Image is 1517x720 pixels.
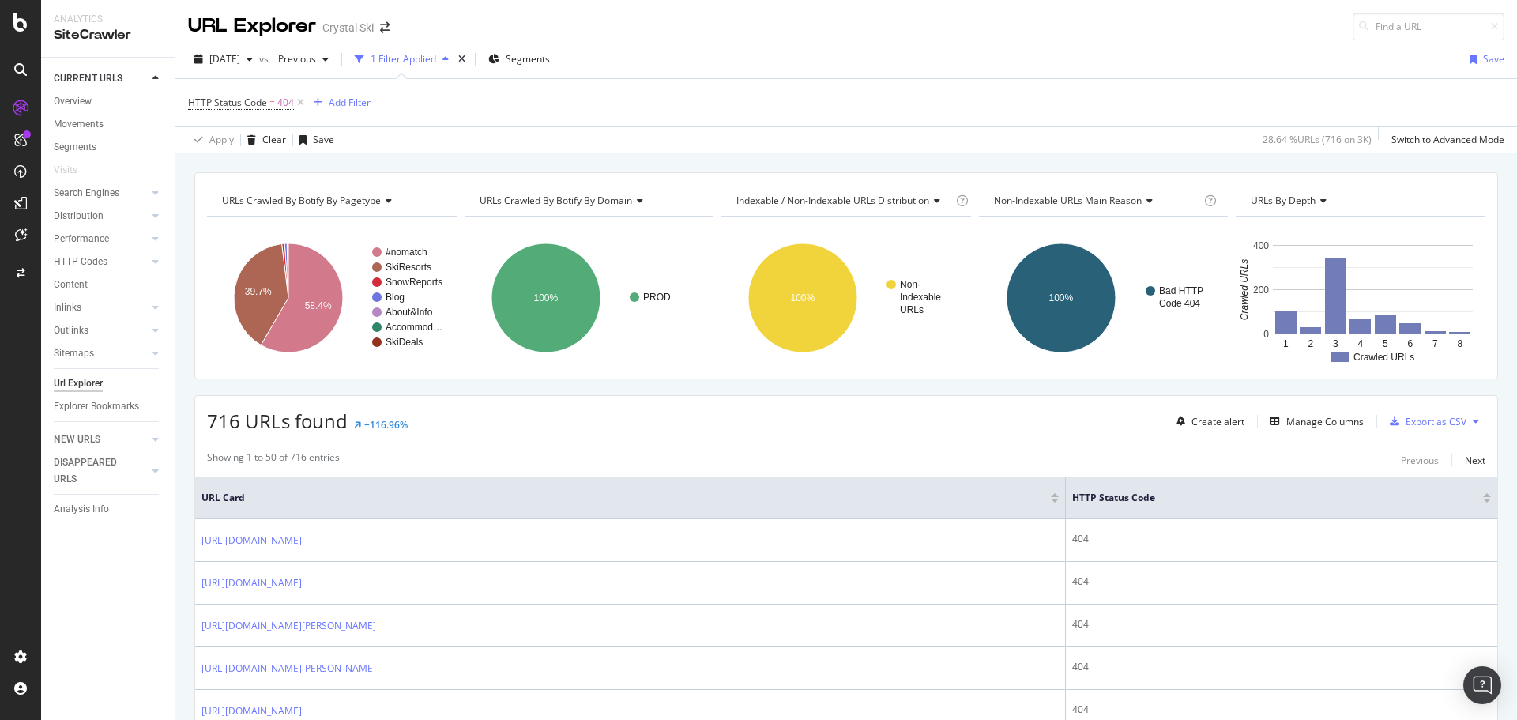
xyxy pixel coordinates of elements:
a: Sitemaps [54,345,148,362]
a: Inlinks [54,300,148,316]
span: 716 URLs found [207,408,348,434]
text: 4 [1358,338,1364,349]
div: 1 Filter Applied [371,52,436,66]
button: Apply [188,127,234,153]
div: 404 [1072,532,1491,546]
div: times [455,51,469,67]
div: Inlinks [54,300,81,316]
text: Bad HTTP [1159,285,1203,296]
a: [URL][DOMAIN_NAME] [201,575,302,591]
button: Switch to Advanced Mode [1385,127,1504,153]
h4: Non-Indexable URLs Main Reason [991,188,1202,213]
div: NEW URLS [54,432,100,448]
div: Analytics [54,13,162,26]
div: Explorer Bookmarks [54,398,139,415]
text: 400 [1253,240,1269,251]
text: URLs [900,304,924,315]
button: [DATE] [188,47,259,72]
a: Overview [54,93,164,110]
a: NEW URLS [54,432,148,448]
text: Accommod… [386,322,442,333]
a: Analysis Info [54,501,164,518]
div: Content [54,277,88,293]
span: HTTP Status Code [188,96,267,109]
a: HTTP Codes [54,254,148,270]
a: Outlinks [54,322,148,339]
text: 39.7% [245,286,272,297]
text: 100% [1048,292,1073,303]
a: Segments [54,139,164,156]
span: Non-Indexable URLs Main Reason [994,194,1142,207]
div: CURRENT URLS [54,70,122,87]
div: Distribution [54,208,104,224]
text: About&Info [386,307,433,318]
text: 200 [1253,285,1269,296]
button: Previous [1401,450,1439,469]
button: Previous [272,47,335,72]
div: 404 [1072,617,1491,631]
svg: A chart. [465,229,712,367]
div: Visits [54,162,77,179]
div: Previous [1401,454,1439,467]
button: Add Filter [307,93,371,112]
button: Clear [241,127,286,153]
div: Switch to Advanced Mode [1391,133,1504,146]
div: Export as CSV [1406,415,1466,428]
div: Save [1483,52,1504,66]
text: 3 [1333,338,1338,349]
a: DISAPPEARED URLS [54,454,148,488]
text: 100% [791,292,815,303]
div: +116.96% [364,418,408,432]
div: Next [1465,454,1485,467]
div: 404 [1072,703,1491,717]
div: URL Explorer [188,13,316,40]
h4: Indexable / Non-Indexable URLs Distribution [733,188,953,213]
button: Segments [482,47,556,72]
div: Search Engines [54,185,119,202]
div: Clear [262,133,286,146]
text: 2 [1308,338,1314,349]
span: 404 [277,92,294,114]
div: Save [313,133,334,146]
text: Code 404 [1159,298,1200,309]
text: 5 [1383,338,1388,349]
div: Crystal Ski [322,20,374,36]
div: 28.64 % URLs ( 716 on 3K ) [1263,133,1372,146]
div: 404 [1072,575,1491,589]
text: Indexable [900,292,941,303]
a: [URL][DOMAIN_NAME] [201,703,302,719]
button: 1 Filter Applied [348,47,455,72]
svg: A chart. [1236,229,1485,367]
button: Create alert [1170,409,1244,434]
text: Non- [900,279,920,290]
a: CURRENT URLS [54,70,148,87]
div: Outlinks [54,322,88,339]
div: Analysis Info [54,501,109,518]
text: 6 [1408,338,1413,349]
text: 100% [533,292,558,303]
text: 58.4% [305,300,332,311]
svg: A chart. [207,229,454,367]
div: Showing 1 to 50 of 716 entries [207,450,340,469]
div: Manage Columns [1286,415,1364,428]
button: Next [1465,450,1485,469]
text: 0 [1264,329,1270,340]
span: URLs by Depth [1251,194,1316,207]
div: 404 [1072,660,1491,674]
div: arrow-right-arrow-left [380,22,390,33]
a: [URL][DOMAIN_NAME] [201,533,302,548]
text: 8 [1458,338,1463,349]
div: Add Filter [329,96,371,109]
div: Sitemaps [54,345,94,362]
a: Movements [54,116,164,133]
input: Find a URL [1353,13,1504,40]
text: PROD [643,292,671,303]
span: Indexable / Non-Indexable URLs distribution [736,194,929,207]
span: vs [259,52,272,66]
span: = [269,96,275,109]
span: Previous [272,52,316,66]
text: 7 [1432,338,1438,349]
